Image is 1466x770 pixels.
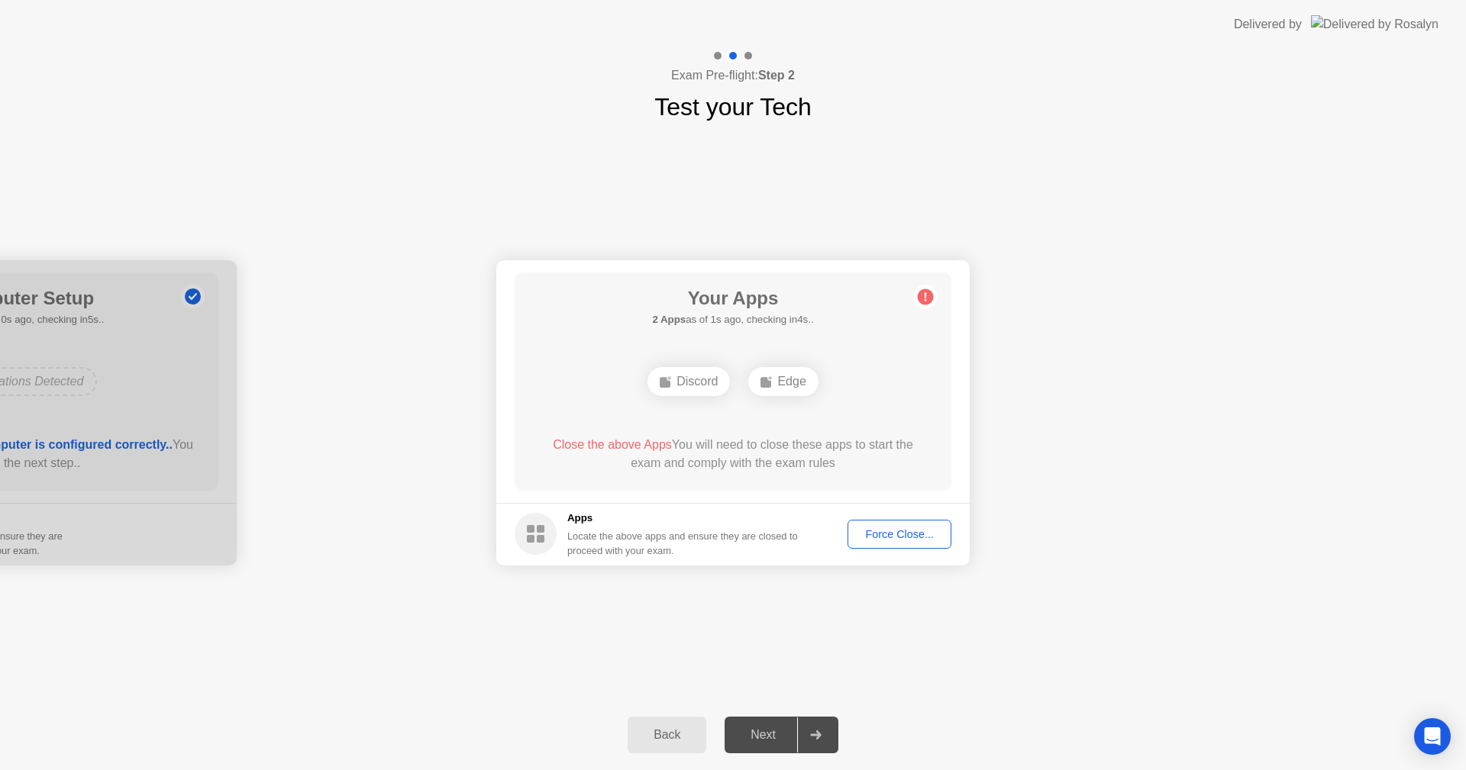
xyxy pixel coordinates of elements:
[853,528,946,540] div: Force Close...
[1234,15,1302,34] div: Delivered by
[537,436,930,472] div: You will need to close these apps to start the exam and comply with the exam rules
[567,511,799,526] h5: Apps
[652,312,813,327] h5: as of 1s ago, checking in4s..
[725,717,838,753] button: Next
[671,66,795,85] h4: Exam Pre-flight:
[647,367,730,396] div: Discord
[729,728,797,742] div: Next
[652,285,813,312] h1: Your Apps
[758,69,795,82] b: Step 2
[848,520,951,549] button: Force Close...
[632,728,702,742] div: Back
[1311,15,1439,33] img: Delivered by Rosalyn
[1414,718,1451,755] div: Open Intercom Messenger
[654,89,812,125] h1: Test your Tech
[567,529,799,558] div: Locate the above apps and ensure they are closed to proceed with your exam.
[553,438,672,451] span: Close the above Apps
[748,367,818,396] div: Edge
[628,717,706,753] button: Back
[652,314,686,325] b: 2 Apps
